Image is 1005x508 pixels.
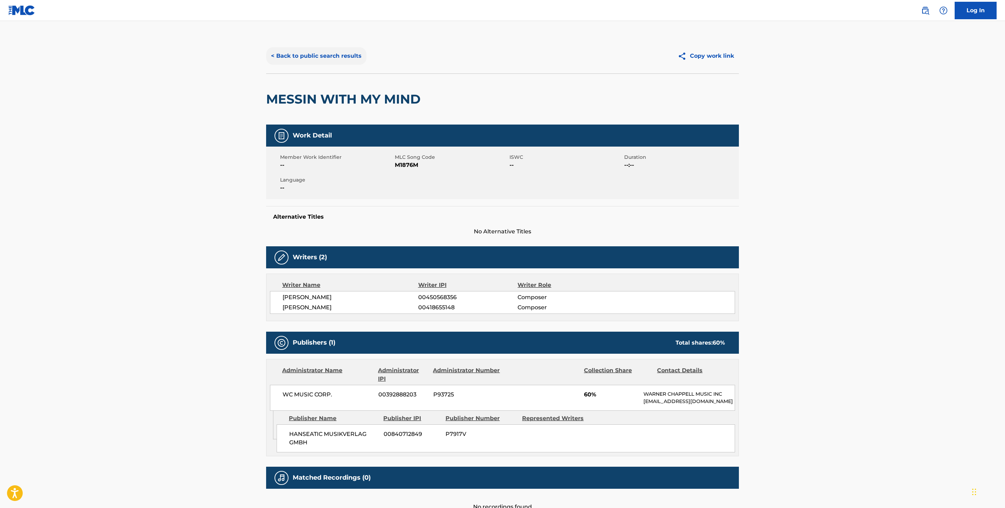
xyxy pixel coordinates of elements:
[955,2,997,19] a: Log In
[713,339,725,346] span: 60 %
[433,390,501,399] span: P93725
[395,154,508,161] span: MLC Song Code
[921,6,929,15] img: search
[293,339,335,347] h5: Publishers (1)
[383,414,440,423] div: Publisher IPI
[273,213,732,220] h5: Alternative Titles
[8,5,35,15] img: MLC Logo
[277,339,286,347] img: Publishers
[289,414,378,423] div: Publisher Name
[283,293,418,302] span: [PERSON_NAME]
[624,161,737,169] span: --:--
[918,3,932,17] a: Public Search
[972,481,976,502] div: Drag
[293,474,371,482] h5: Matched Recordings (0)
[289,430,378,447] span: HANSEATIC MUSIKVERLAG GMBH
[678,52,690,61] img: Copy work link
[970,474,1005,508] iframe: Chat Widget
[584,366,652,383] div: Collection Share
[384,430,440,438] span: 00840712849
[266,47,366,65] button: < Back to public search results
[673,47,739,65] button: Copy work link
[395,161,508,169] span: M1876M
[277,253,286,262] img: Writers
[293,253,327,261] h5: Writers (2)
[282,281,418,289] div: Writer Name
[624,154,737,161] span: Duration
[418,281,518,289] div: Writer IPI
[509,161,622,169] span: --
[277,132,286,140] img: Work Detail
[280,184,393,192] span: --
[283,303,418,312] span: [PERSON_NAME]
[446,414,517,423] div: Publisher Number
[584,390,638,399] span: 60%
[522,414,593,423] div: Represented Writers
[446,430,517,438] span: P7917V
[433,366,501,383] div: Administrator Number
[518,293,608,302] span: Composer
[293,132,332,140] h5: Work Detail
[283,390,373,399] span: WC MUSIC CORP.
[518,303,608,312] span: Composer
[280,161,393,169] span: --
[418,293,518,302] span: 00450568356
[378,390,428,399] span: 00392888203
[280,154,393,161] span: Member Work Identifier
[266,227,739,236] span: No Alternative Titles
[676,339,725,347] div: Total shares:
[939,6,948,15] img: help
[643,398,735,405] p: [EMAIL_ADDRESS][DOMAIN_NAME]
[509,154,622,161] span: ISWC
[643,390,735,398] p: WARNER CHAPPELL MUSIC INC
[282,366,373,383] div: Administrator Name
[657,366,725,383] div: Contact Details
[280,176,393,184] span: Language
[418,303,518,312] span: 00418655148
[378,366,428,383] div: Administrator IPI
[518,281,608,289] div: Writer Role
[277,474,286,482] img: Matched Recordings
[936,3,950,17] div: Help
[266,91,424,107] h2: MESSIN WITH MY MIND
